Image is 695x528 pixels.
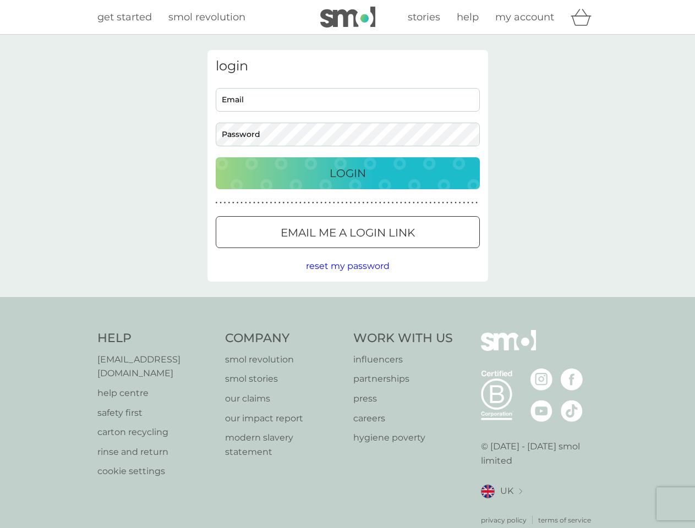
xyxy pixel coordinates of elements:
[97,330,215,347] h4: Help
[291,200,293,206] p: ●
[97,386,215,400] a: help centre
[495,9,554,25] a: my account
[320,7,375,28] img: smol
[225,372,342,386] p: smol stories
[481,330,536,367] img: smol
[346,200,348,206] p: ●
[571,6,598,28] div: basket
[455,200,457,206] p: ●
[400,200,402,206] p: ●
[353,411,453,426] p: careers
[434,200,436,206] p: ●
[371,200,373,206] p: ●
[421,200,423,206] p: ●
[366,200,369,206] p: ●
[225,392,342,406] a: our claims
[353,431,453,445] a: hygiene poverty
[225,330,342,347] h4: Company
[425,200,428,206] p: ●
[237,200,239,206] p: ●
[270,200,272,206] p: ●
[451,200,453,206] p: ●
[457,9,479,25] a: help
[306,261,390,271] span: reset my password
[232,200,234,206] p: ●
[97,445,215,459] p: rinse and return
[168,9,245,25] a: smol revolution
[530,369,552,391] img: visit the smol Instagram page
[396,200,398,206] p: ●
[97,464,215,479] a: cookie settings
[392,200,394,206] p: ●
[353,372,453,386] a: partnerships
[384,200,386,206] p: ●
[225,353,342,367] a: smol revolution
[278,200,281,206] p: ●
[413,200,415,206] p: ●
[225,411,342,426] a: our impact report
[316,200,319,206] p: ●
[261,200,264,206] p: ●
[97,353,215,381] a: [EMAIL_ADDRESS][DOMAIN_NAME]
[362,200,364,206] p: ●
[463,200,465,206] p: ●
[475,200,478,206] p: ●
[330,164,366,182] p: Login
[481,515,527,525] a: privacy policy
[417,200,419,206] p: ●
[216,58,480,74] h3: login
[442,200,444,206] p: ●
[97,9,152,25] a: get started
[240,200,243,206] p: ●
[97,11,152,23] span: get started
[258,200,260,206] p: ●
[472,200,474,206] p: ●
[333,200,335,206] p: ●
[408,9,440,25] a: stories
[446,200,448,206] p: ●
[168,11,245,23] span: smol revolution
[266,200,268,206] p: ●
[561,369,583,391] img: visit the smol Facebook page
[530,400,552,422] img: visit the smol Youtube page
[220,200,222,206] p: ●
[216,216,480,248] button: Email me a login link
[341,200,343,206] p: ●
[429,200,431,206] p: ●
[216,157,480,189] button: Login
[538,515,591,525] a: terms of service
[304,200,306,206] p: ●
[350,200,352,206] p: ●
[245,200,247,206] p: ●
[467,200,469,206] p: ●
[274,200,276,206] p: ●
[353,353,453,367] p: influencers
[97,406,215,420] a: safety first
[295,200,297,206] p: ●
[408,11,440,23] span: stories
[320,200,322,206] p: ●
[97,425,215,439] a: carton recycling
[337,200,340,206] p: ●
[353,392,453,406] a: press
[224,200,226,206] p: ●
[354,200,356,206] p: ●
[457,11,479,23] span: help
[306,259,390,273] button: reset my password
[228,200,230,206] p: ●
[481,485,495,498] img: UK flag
[495,11,554,23] span: my account
[225,431,342,459] a: modern slavery statement
[481,439,598,468] p: © [DATE] - [DATE] smol limited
